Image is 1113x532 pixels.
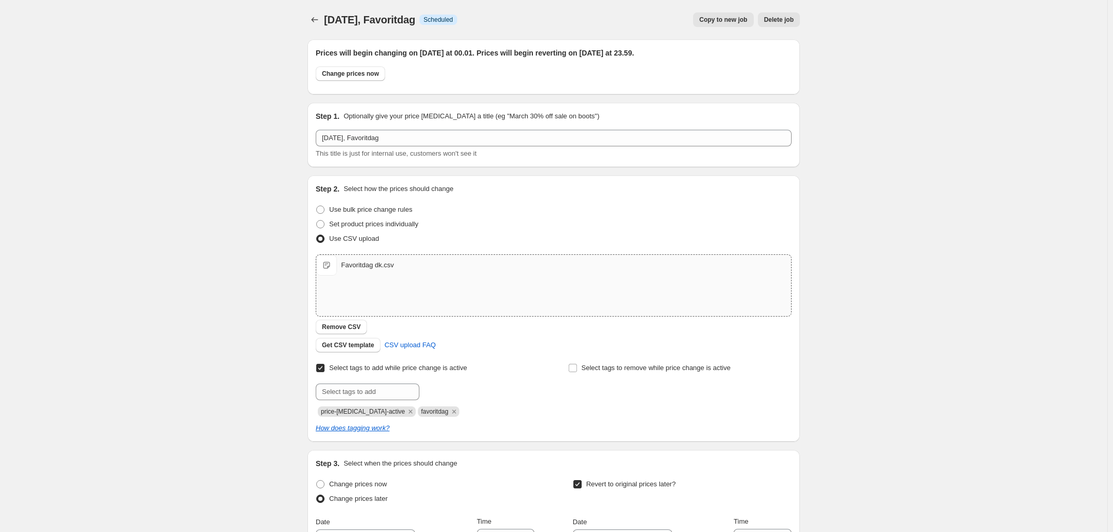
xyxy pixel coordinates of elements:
[734,517,748,525] span: Time
[316,111,340,121] h2: Step 1.
[322,323,361,331] span: Remove CSV
[316,424,389,432] a: How does tagging work?
[316,184,340,194] h2: Step 2.
[307,12,322,27] button: Price change jobs
[316,66,385,81] button: Change prices now
[573,518,587,526] span: Date
[344,184,454,194] p: Select how the prices should change
[385,340,436,350] span: CSV upload FAQ
[324,14,415,25] span: [DATE], Favoritdag
[344,111,599,121] p: Optionally give your price [MEDICAL_DATA] a title (eg "March 30% off sale on boots")
[316,384,419,400] input: Select tags to add
[316,518,330,526] span: Date
[378,337,442,353] a: CSV upload FAQ
[758,12,800,27] button: Delete job
[341,260,394,270] div: Favoritdag dk.csv
[693,12,754,27] button: Copy to new job
[316,149,476,157] span: This title is just for internal use, customers won't see it
[321,408,405,415] span: price-change-job-active
[586,480,676,488] span: Revert to original prices later?
[316,320,367,334] button: Remove CSV
[329,495,388,502] span: Change prices later
[406,407,415,416] button: Remove price-change-job-active
[582,364,731,372] span: Select tags to remove while price change is active
[322,70,379,78] span: Change prices now
[316,458,340,469] h2: Step 3.
[329,220,418,228] span: Set product prices individually
[322,341,374,349] span: Get CSV template
[699,16,748,24] span: Copy to new job
[329,364,467,372] span: Select tags to add while price change is active
[329,480,387,488] span: Change prices now
[329,206,412,213] span: Use bulk price change rules
[421,408,448,415] span: favoritdag
[316,130,792,146] input: 30% off holiday sale
[449,407,459,416] button: Remove favoritdag
[764,16,794,24] span: Delete job
[477,517,491,525] span: Time
[329,235,379,242] span: Use CSV upload
[424,16,453,24] span: Scheduled
[316,48,792,58] h2: Prices will begin changing on [DATE] at 00.01. Prices will begin reverting on [DATE] at 23.59.
[316,338,381,352] button: Get CSV template
[344,458,457,469] p: Select when the prices should change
